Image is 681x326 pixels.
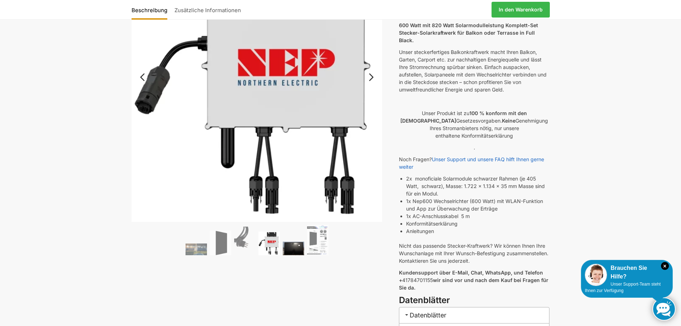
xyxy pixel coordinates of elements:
img: Balkonkraftwerk 600/810 Watt Fullblack – Bild 5 [283,242,304,255]
li: 2x monoficiale Solarmodule schwarzer Rahmen (je 405 Watt, schwarz), Masse: 1.722 x 1.134 x 35 mm ... [406,175,549,197]
a: Unser Support und unsere FAQ hilft Ihnen gerne weiter [399,156,544,170]
strong: Kundensupport über E-Mail, Chat, WhatsApp, und Telefon + [399,270,543,283]
h3: Datenblätter [399,307,549,323]
strong: 100 % konform mit den [DEMOGRAPHIC_DATA] [400,110,527,124]
p: Nicht das passende Stecker-Kraftwerk? Wir können Ihnen Ihre Wunschanlage mit Ihrer Wunsch-Befesti... [399,242,549,265]
a: In den Warenkorb [492,2,550,18]
li: Konformitätserklärung [406,220,549,227]
p: . [399,144,549,151]
p: Unser Produkt ist zu Gesetzesvorgaben. Genehmigung Ihres Stromanbieters nötig, nur unsere enthalt... [399,109,549,139]
img: Balkonkraftwerk 600/810 Watt Fullblack – Bild 6 [307,225,329,255]
strong: 600 Watt mit 820 Watt Solarmodulleistung Komplett-Set Stecker-Solarkraftwerk für Balkon oder Terr... [399,22,538,43]
a: Beschreibung [132,1,171,18]
img: Anschlusskabel-3meter_schweizer-stecker [234,227,256,255]
p: Unser steckerfertiges Balkonkraftwerk macht Ihren Balkon, Garten, Carport etc. zur nachhaltigen E... [399,48,549,93]
li: 1x AC-Anschlusskabel 5 m [406,212,549,220]
li: 1x Nep600 Wechselrichter (600 Watt) mit WLAN-Funktion und App zur Überwachung der Erträge [406,197,549,212]
strong: wir sind vor und nach dem Kauf bei Fragen für Sie da. [399,277,548,291]
img: 2 Balkonkraftwerke [186,243,207,255]
i: Schließen [661,262,669,270]
img: Customer service [585,264,607,286]
li: Anleitungen [406,227,549,235]
p: Noch Fragen? [399,155,549,171]
p: 41784701155 [399,269,549,291]
strong: Keine [502,118,515,124]
h3: Datenblätter [399,294,549,307]
img: TommaTech Vorderseite [210,231,231,255]
img: NEP 800 Drosselbar auf 600 Watt [258,232,280,255]
div: Brauchen Sie Hilfe? [585,264,669,281]
a: Zusätzliche Informationen [171,1,245,18]
span: Unser Support-Team steht Ihnen zur Verfügung [585,282,661,293]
